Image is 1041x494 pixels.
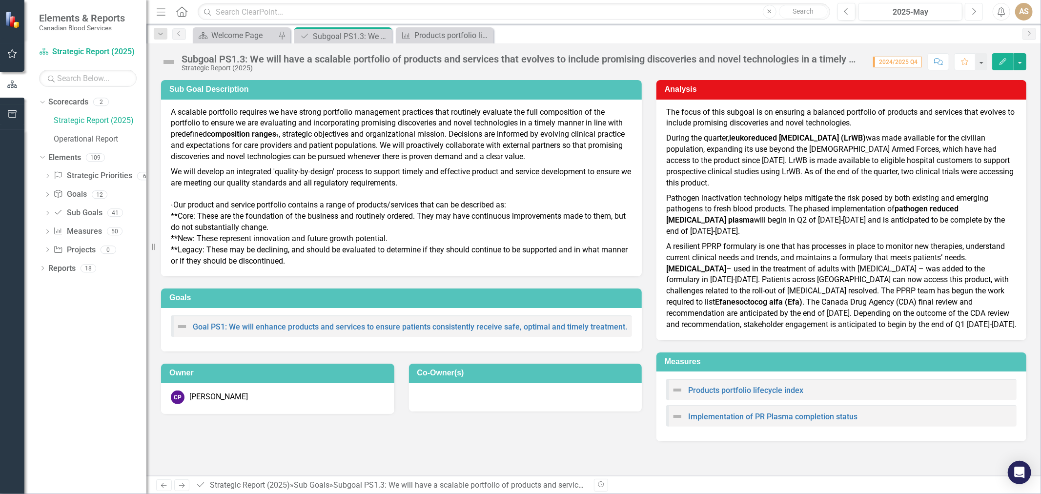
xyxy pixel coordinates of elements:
[53,207,102,219] a: Sub Goals
[107,209,123,217] div: 41
[294,480,329,490] a: Sub Goals
[39,70,137,87] input: Search Below...
[81,264,96,272] div: 18
[666,131,1017,190] p: During the quarter, was made available for the civilian population, expanding its use beyond the ...
[171,165,632,267] p: We will develop an integrated 'quality-by-design' process to support timely and effective product...
[333,480,891,490] div: Subgoal PS1.3: We will have a scalable portfolio of products and services that evolves to include...
[672,411,683,422] img: Not Defined
[1015,3,1033,21] button: AS
[137,172,153,180] div: 6
[793,7,814,15] span: Search
[666,264,726,273] strong: [MEDICAL_DATA]
[182,64,863,72] div: Strategic Report (2025)
[665,85,1021,94] h3: Analysis
[5,11,22,28] img: ClearPoint Strategy
[276,133,279,138] span: 1
[93,98,109,106] div: 2
[211,29,276,41] div: Welcome Page
[193,322,627,331] a: Goal PS1: We will enhance products and services to ensure patients consistently receive safe, opt...
[171,204,173,208] span: 1
[169,293,637,302] h3: Goals
[48,263,76,274] a: Reports
[54,115,146,126] a: Strategic Report (2025)
[210,480,290,490] a: Strategic Report (2025)
[182,54,863,64] div: Subgoal PS1.3: We will have a scalable portfolio of products and services that evolves to include...
[207,129,276,139] strong: composition ranges
[53,245,95,256] a: Projects
[1008,461,1031,484] div: Open Intercom Messenger
[666,191,1017,239] p: Pathogen inactivation technology helps mitigate the risk posed by both existing and emerging path...
[729,133,866,143] strong: leukoreduced [MEDICAL_DATA] (LrWB)
[171,107,632,165] p: A scalable portfolio requires we have strong portfolio management practices that routinely evalua...
[189,391,248,403] div: [PERSON_NAME]
[198,3,830,21] input: Search ClearPoint...
[195,29,276,41] a: Welcome Page
[53,170,132,182] a: Strategic Priorities
[672,384,683,396] img: Not Defined
[398,29,491,41] a: Products portfolio lifecycle index
[53,189,86,200] a: Goals
[176,321,188,332] img: Not Defined
[665,357,1021,366] h3: Measures
[666,107,1017,131] p: The focus of this subgoal is on ensuring a balanced portfolio of products and services that evolv...
[39,46,137,58] a: Strategic Report (2025)
[86,153,105,162] div: 109
[169,369,389,377] h3: Owner
[417,369,637,377] h3: Co-Owner(s)
[161,54,177,70] img: Not Defined
[414,29,491,41] div: Products portfolio lifecycle index
[39,24,125,32] small: Canadian Blood Services
[92,190,107,199] div: 12
[39,12,125,24] span: Elements & Reports
[666,239,1017,330] p: A resilient PPRP formulary is one that has processes in place to monitor new therapies, understan...
[48,97,88,108] a: Scorecards
[54,134,146,145] a: Operational Report
[171,391,184,404] div: CP
[53,226,102,237] a: Measures
[688,412,857,421] a: Implementation of PR Plasma completion status
[107,227,122,236] div: 50
[862,6,959,18] div: 2025-May
[858,3,962,21] button: 2025-May
[715,297,802,307] strong: Efanesoctocog alfa (Efa)
[48,152,81,164] a: Elements
[313,30,389,42] div: Subgoal PS1.3: We will have a scalable portfolio of products and services that evolves to include...
[779,5,828,19] button: Search
[196,480,586,491] div: » »
[101,246,116,254] div: 0
[873,57,922,67] span: 2024/2025 Q4
[169,85,637,94] h3: Sub Goal Description
[688,386,803,395] a: Products portfolio lifecycle index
